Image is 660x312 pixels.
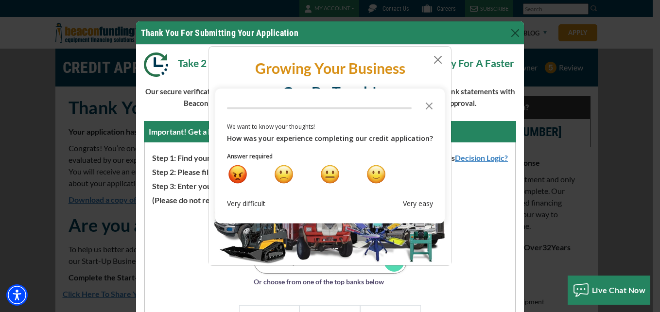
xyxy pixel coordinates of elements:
div: Very difficult [227,199,265,208]
div: happy [367,165,385,184]
div: sad [275,165,293,184]
button: Extremely unsatisfied [228,165,247,184]
button: Neutral [321,165,339,184]
div: very sad [228,165,247,184]
div: neutral [321,165,339,184]
span: Live Chat Now [592,285,646,295]
button: Extremely happy [413,165,432,184]
button: Unsatisfied [275,165,293,184]
div: Survey [215,89,445,224]
p: Answer required [227,152,433,161]
p: Can Be Tough! [216,83,444,102]
button: Live Chat Now [568,276,651,305]
div: Accessibility Menu [6,284,28,306]
p: Growing Your Business [216,59,444,78]
div: We want to know your thoughts! [227,122,433,131]
button: Happy [367,165,385,184]
button: Close the survey [419,96,439,115]
div: very happy [413,165,432,184]
div: How was your experience completing our credit application? [227,133,433,144]
button: Close [432,54,444,66]
img: subscribe-modal.jpg [209,183,451,265]
div: Very easy [403,199,433,208]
